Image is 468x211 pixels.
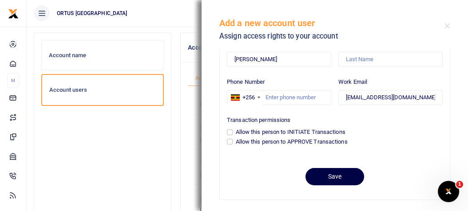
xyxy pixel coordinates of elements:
a: logo-small logo-large logo-large [8,10,19,16]
td: [PERSON_NAME] [195,150,248,185]
h6: Account name [49,52,156,59]
div: +256 [242,93,255,102]
button: Save [305,168,364,185]
h5: Add a new account user [219,18,444,28]
img: logo-small [8,8,19,19]
input: Last Name [338,52,443,67]
label: Phone Number [227,78,265,86]
td: [PERSON_NAME] [195,115,248,150]
th: Full Name: activate to sort column ascending [195,96,248,115]
span: 1 [456,181,463,188]
label: Transaction permissions [227,116,290,125]
li: M [7,73,19,88]
span: ORTUS [GEOGRAPHIC_DATA] [53,9,131,17]
iframe: Intercom live chat [438,181,459,202]
a: Active users [188,70,234,86]
h5: Assign access rights to your account [219,32,444,41]
input: First Name [227,52,331,67]
input: Enter work email [338,90,443,105]
input: Enter phone number [227,90,331,105]
h4: Account Users [188,43,386,52]
label: Work Email [338,78,367,86]
label: Allow this person to INITIATE Transactions [236,128,345,137]
h6: Account users [49,86,156,94]
button: Close [444,23,450,29]
a: Account name [41,40,164,71]
a: Account users [41,74,164,106]
label: Allow this person to APPROVE Transactions [236,137,348,146]
div: Uganda: +256 [227,90,263,105]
